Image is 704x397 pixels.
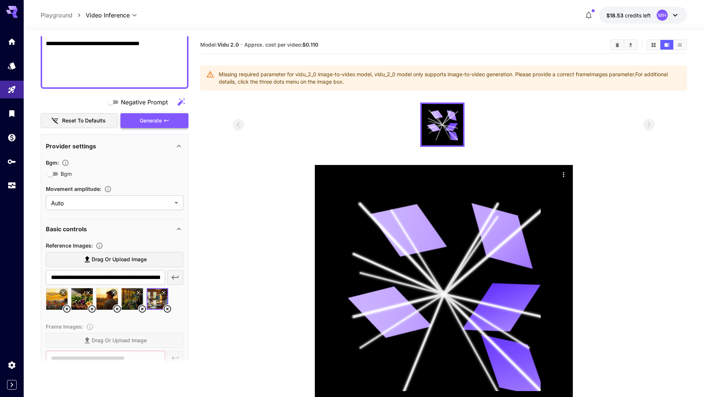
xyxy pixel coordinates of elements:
[244,41,318,48] span: Approx. cost per video:
[61,170,72,178] span: Bgm
[647,40,660,50] button: Show videos in grid view
[7,181,16,190] div: Usage
[46,159,59,166] span: Bgm :
[86,11,130,20] span: Video Inference
[46,242,93,249] span: Reference Images :
[646,39,687,50] div: Show videos in grid viewShow videos in video viewShow videos in list view
[120,113,188,128] button: Generate
[92,255,147,264] span: Drag or upload image
[121,98,168,107] span: Negative Prompt
[219,68,681,88] div: Missing required parameter for vidu_2_0 image-to-video model, vidu_2_0 model only supports image-...
[7,133,16,142] div: Wallet
[46,137,183,155] div: Provider settings
[610,39,638,50] div: Clear videosDownload All
[606,12,625,18] span: $18.53
[625,12,651,18] span: credits left
[46,186,101,192] span: Movement amplitude :
[7,61,16,70] div: Models
[302,41,318,48] b: $0.110
[611,40,624,50] button: Clear videos
[41,11,86,20] nav: breadcrumb
[558,169,569,180] div: Actions
[51,199,171,208] span: Auto
[660,40,673,50] button: Show videos in video view
[7,37,16,46] div: Home
[7,157,16,166] div: API Keys
[7,380,17,390] button: Expand sidebar
[7,360,16,370] div: Settings
[200,41,239,48] span: Model:
[46,142,96,151] p: Provider settings
[46,252,183,267] label: Drag or upload image
[241,40,242,49] p: ·
[46,322,183,377] div: Please remove reference images to use frame images
[7,109,16,118] div: Library
[673,40,686,50] button: Show videos in list view
[140,116,162,125] span: Generate
[46,220,183,238] div: Basic controls
[624,40,637,50] button: Download All
[46,225,87,233] p: Basic controls
[41,11,72,20] a: Playground
[599,7,687,24] button: $18.5338MH
[606,11,651,19] div: $18.5338
[93,242,106,249] button: Upload a reference image to guide the result. Supported formats: MP4, WEBM and MOV.
[217,41,239,48] b: Vidu 2.0
[657,10,668,21] div: MH
[7,85,16,94] div: Playground
[41,113,118,128] button: Reset to defaults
